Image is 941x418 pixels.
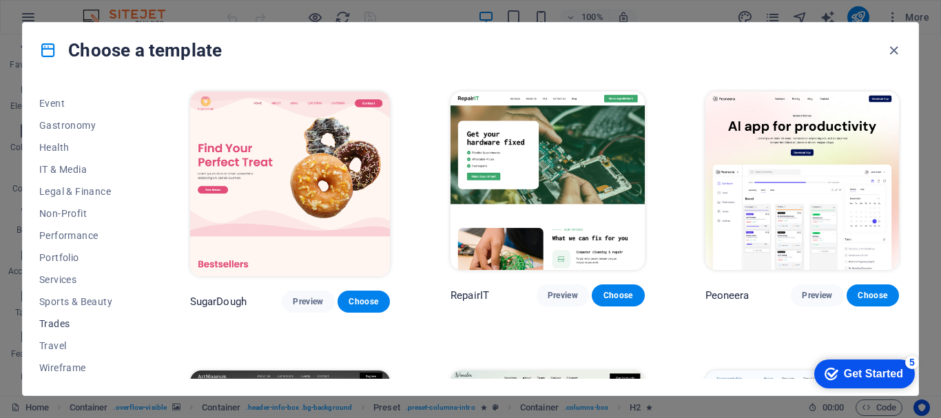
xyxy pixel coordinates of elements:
[39,186,130,197] span: Legal & Finance
[39,164,130,175] span: IT & Media
[537,284,589,306] button: Preview
[39,296,130,307] span: Sports & Beauty
[39,357,130,379] button: Wireframe
[190,295,247,309] p: SugarDough
[802,290,832,301] span: Preview
[451,289,489,302] p: RepairIT
[39,208,130,219] span: Non-Profit
[102,3,116,17] div: 5
[39,313,130,335] button: Trades
[39,92,130,114] button: Event
[39,252,130,263] span: Portfolio
[282,291,334,313] button: Preview
[791,284,843,306] button: Preview
[39,114,130,136] button: Gastronomy
[39,202,130,224] button: Non-Profit
[39,230,130,241] span: Performance
[39,180,130,202] button: Legal & Finance
[39,39,222,61] h4: Choose a template
[39,136,130,158] button: Health
[39,291,130,313] button: Sports & Beauty
[705,92,900,270] img: Peoneera
[293,296,323,307] span: Preview
[592,284,644,306] button: Choose
[847,284,899,306] button: Choose
[858,290,888,301] span: Choose
[11,7,112,36] div: Get Started 5 items remaining, 0% complete
[39,362,130,373] span: Wireframe
[39,340,130,351] span: Travel
[705,289,749,302] p: Peoneera
[190,92,390,276] img: SugarDough
[39,247,130,269] button: Portfolio
[39,224,130,247] button: Performance
[39,335,130,357] button: Travel
[603,290,633,301] span: Choose
[349,296,379,307] span: Choose
[39,120,130,131] span: Gastronomy
[39,274,130,285] span: Services
[338,291,390,313] button: Choose
[548,290,578,301] span: Preview
[41,15,100,28] div: Get Started
[451,92,644,270] img: RepairIT
[39,142,130,153] span: Health
[39,269,130,291] button: Services
[39,318,130,329] span: Trades
[39,158,130,180] button: IT & Media
[39,98,130,109] span: Event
